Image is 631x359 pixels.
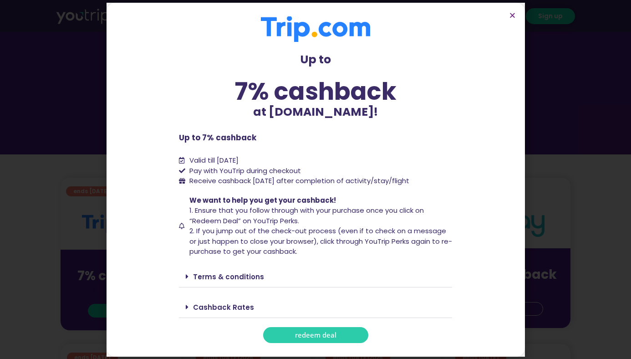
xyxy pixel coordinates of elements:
[179,51,452,68] p: Up to
[189,176,409,185] span: Receive cashback [DATE] after completion of activity/stay/flight
[187,166,301,176] span: Pay with YouTrip during checkout
[179,79,452,103] div: 7% cashback
[509,12,516,19] a: Close
[193,272,264,282] a: Terms & conditions
[179,103,452,121] p: at [DOMAIN_NAME]!
[263,327,368,343] a: redeem deal
[179,266,452,287] div: Terms & conditions
[179,297,452,318] div: Cashback Rates
[189,205,424,226] span: 1. Ensure that you follow through with your purchase once you click on “Redeem Deal” on YouTrip P...
[189,195,336,205] span: We want to help you get your cashback!
[189,226,452,256] span: 2. If you jump out of the check-out process (even if to check on a message or just happen to clos...
[179,132,256,143] b: Up to 7% cashback
[193,303,254,312] a: Cashback Rates
[189,155,239,165] span: Valid till [DATE]
[295,332,336,338] span: redeem deal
